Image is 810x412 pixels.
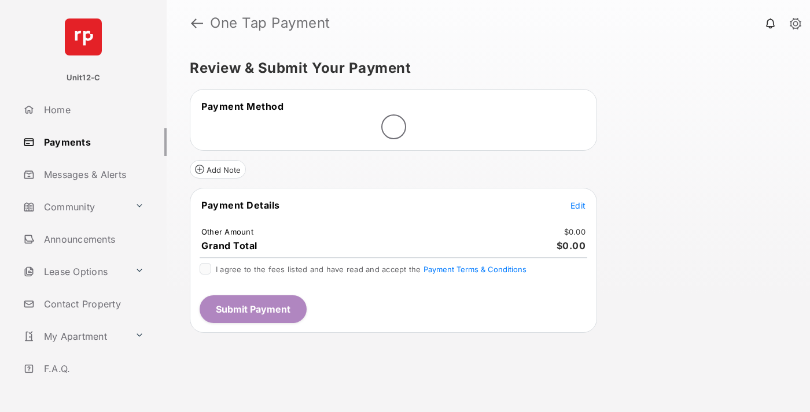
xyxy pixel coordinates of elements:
span: $0.00 [557,240,586,251]
img: svg+xml;base64,PHN2ZyB4bWxucz0iaHR0cDovL3d3dy53My5vcmcvMjAwMC9zdmciIHdpZHRoPSI2NCIgaGVpZ2h0PSI2NC... [65,18,102,55]
a: Lease Options [19,258,130,285]
button: Add Note [190,160,246,179]
a: Home [19,96,167,124]
strong: One Tap Payment [210,16,330,30]
button: I agree to the fees listed and have read and accept the [424,265,526,274]
span: I agree to the fees listed and have read and accept the [216,265,526,274]
button: Edit [570,199,586,211]
a: F.A.Q. [19,355,167,383]
a: Contact Property [19,290,167,318]
span: Payment Details [201,199,280,211]
a: Announcements [19,225,167,253]
a: Messages & Alerts [19,161,167,188]
td: $0.00 [564,227,586,237]
button: Submit Payment [200,295,307,323]
a: My Apartment [19,322,130,350]
span: Edit [570,201,586,210]
td: Other Amount [201,227,254,237]
a: Community [19,193,130,221]
span: Grand Total [201,240,257,251]
span: Payment Method [201,101,283,112]
p: Unit12-C [67,72,101,84]
a: Payments [19,128,167,156]
h5: Review & Submit Your Payment [190,61,778,75]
